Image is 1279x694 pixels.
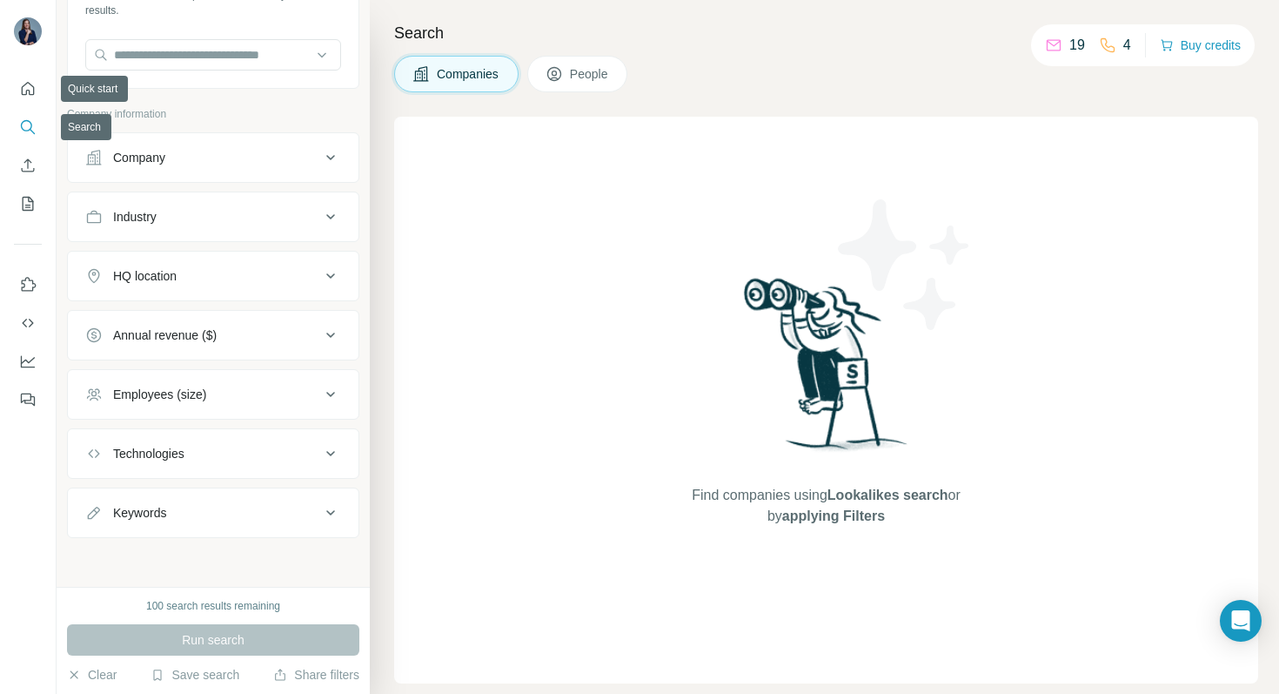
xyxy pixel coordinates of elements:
[113,504,166,522] div: Keywords
[14,346,42,377] button: Dashboard
[1220,600,1262,642] div: Open Intercom Messenger
[151,666,239,684] button: Save search
[827,186,983,343] img: Surfe Illustration - Stars
[67,666,117,684] button: Clear
[14,188,42,219] button: My lists
[14,384,42,415] button: Feedback
[14,17,42,45] img: Avatar
[570,65,610,83] span: People
[113,208,157,226] div: Industry
[14,73,42,104] button: Quick start
[67,106,359,122] p: Company information
[437,65,500,83] span: Companies
[68,492,358,534] button: Keywords
[1069,35,1085,56] p: 19
[113,445,184,462] div: Technologies
[394,21,1258,45] h4: Search
[113,327,217,344] div: Annual revenue ($)
[14,111,42,143] button: Search
[686,485,965,527] span: Find companies using or by
[273,666,359,684] button: Share filters
[68,314,358,356] button: Annual revenue ($)
[1123,35,1131,56] p: 4
[68,374,358,415] button: Employees (size)
[68,255,358,297] button: HQ location
[782,509,885,523] span: applying Filters
[14,307,42,339] button: Use Surfe API
[14,269,42,300] button: Use Surfe on LinkedIn
[68,137,358,179] button: Company
[736,273,917,468] img: Surfe Illustration - Woman searching with binoculars
[68,196,358,238] button: Industry
[113,386,206,403] div: Employees (size)
[113,267,177,285] div: HQ location
[146,598,280,614] div: 100 search results remaining
[1160,33,1241,57] button: Buy credits
[113,149,165,166] div: Company
[827,488,948,502] span: Lookalikes search
[14,150,42,181] button: Enrich CSV
[68,433,358,475] button: Technologies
